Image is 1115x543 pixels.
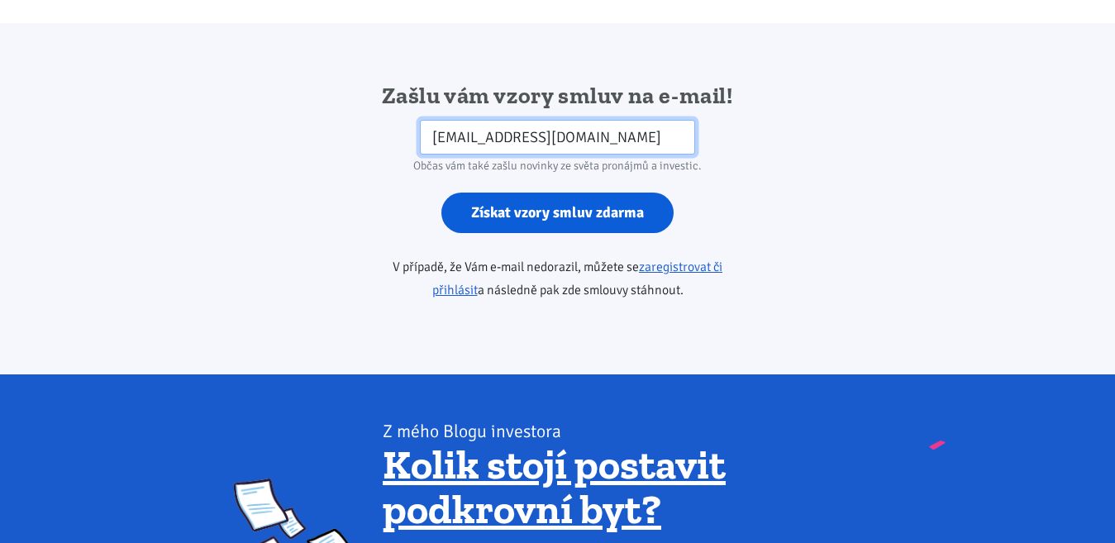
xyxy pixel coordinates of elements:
div: Občas vám také zašlu novinky ze světa pronájmů a investic. [345,155,770,178]
h2: Zašlu vám vzory smluv na e-mail! [345,81,770,111]
input: Zadejte váš e-mail [420,120,695,155]
input: Získat vzory smluv zdarma [441,193,674,233]
a: Kolik stojí postavit podkrovní byt? [383,440,726,534]
div: Z mého Blogu investora [383,420,881,443]
p: V případě, že Vám e-mail nedorazil, můžete se a následně pak zde smlouvy stáhnout. [345,255,770,302]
